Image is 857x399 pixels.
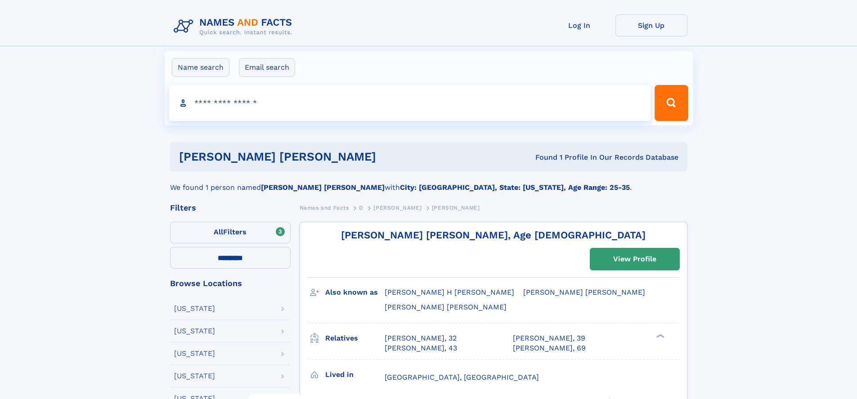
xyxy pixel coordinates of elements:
h1: [PERSON_NAME] [PERSON_NAME] [179,151,456,162]
a: [PERSON_NAME], 39 [513,333,585,343]
div: [US_STATE] [174,372,215,380]
label: Filters [170,222,291,243]
a: D [359,202,363,213]
a: Log In [543,14,615,36]
div: We found 1 person named with . [170,171,687,193]
div: [US_STATE] [174,327,215,335]
button: Search Button [655,85,688,121]
input: search input [169,85,651,121]
span: All [214,228,223,236]
label: Email search [239,58,295,77]
a: Sign Up [615,14,687,36]
a: [PERSON_NAME], 43 [385,343,457,353]
span: [PERSON_NAME] [PERSON_NAME] [523,288,645,296]
label: Name search [172,58,229,77]
b: [PERSON_NAME] [PERSON_NAME] [261,183,385,192]
span: [PERSON_NAME] [PERSON_NAME] [385,303,507,311]
span: [PERSON_NAME] H [PERSON_NAME] [385,288,514,296]
div: Browse Locations [170,279,291,287]
img: Logo Names and Facts [170,14,300,39]
a: [PERSON_NAME] [373,202,422,213]
span: [PERSON_NAME] [432,205,480,211]
div: Found 1 Profile In Our Records Database [456,152,678,162]
a: View Profile [590,248,679,270]
div: [US_STATE] [174,350,215,357]
h3: Also known as [325,285,385,300]
a: Names and Facts [300,202,349,213]
div: Filters [170,204,291,212]
a: [PERSON_NAME] [PERSON_NAME], Age [DEMOGRAPHIC_DATA] [341,229,646,241]
span: D [359,205,363,211]
div: [US_STATE] [174,305,215,312]
h3: Relatives [325,331,385,346]
div: ❯ [654,333,665,339]
a: [PERSON_NAME], 69 [513,343,586,353]
h3: Lived in [325,367,385,382]
span: [GEOGRAPHIC_DATA], [GEOGRAPHIC_DATA] [385,373,539,381]
b: City: [GEOGRAPHIC_DATA], State: [US_STATE], Age Range: 25-35 [400,183,630,192]
a: [PERSON_NAME], 32 [385,333,457,343]
div: View Profile [613,249,656,269]
span: [PERSON_NAME] [373,205,422,211]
